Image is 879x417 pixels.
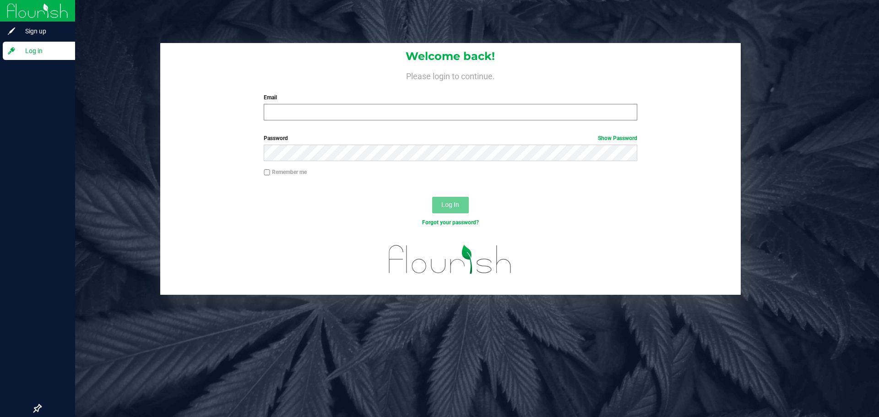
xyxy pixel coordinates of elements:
button: Log In [432,197,469,213]
inline-svg: Log in [7,46,16,55]
span: Log In [441,201,459,208]
a: Show Password [598,135,637,141]
img: flourish_logo.svg [378,236,523,283]
span: Sign up [16,26,71,37]
input: Remember me [264,169,270,176]
span: Log in [16,45,71,56]
label: Remember me [264,168,307,176]
inline-svg: Sign up [7,27,16,36]
h1: Welcome back! [160,50,741,62]
label: Email [264,93,637,102]
h4: Please login to continue. [160,70,741,81]
a: Forgot your password? [422,219,479,226]
span: Password [264,135,288,141]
